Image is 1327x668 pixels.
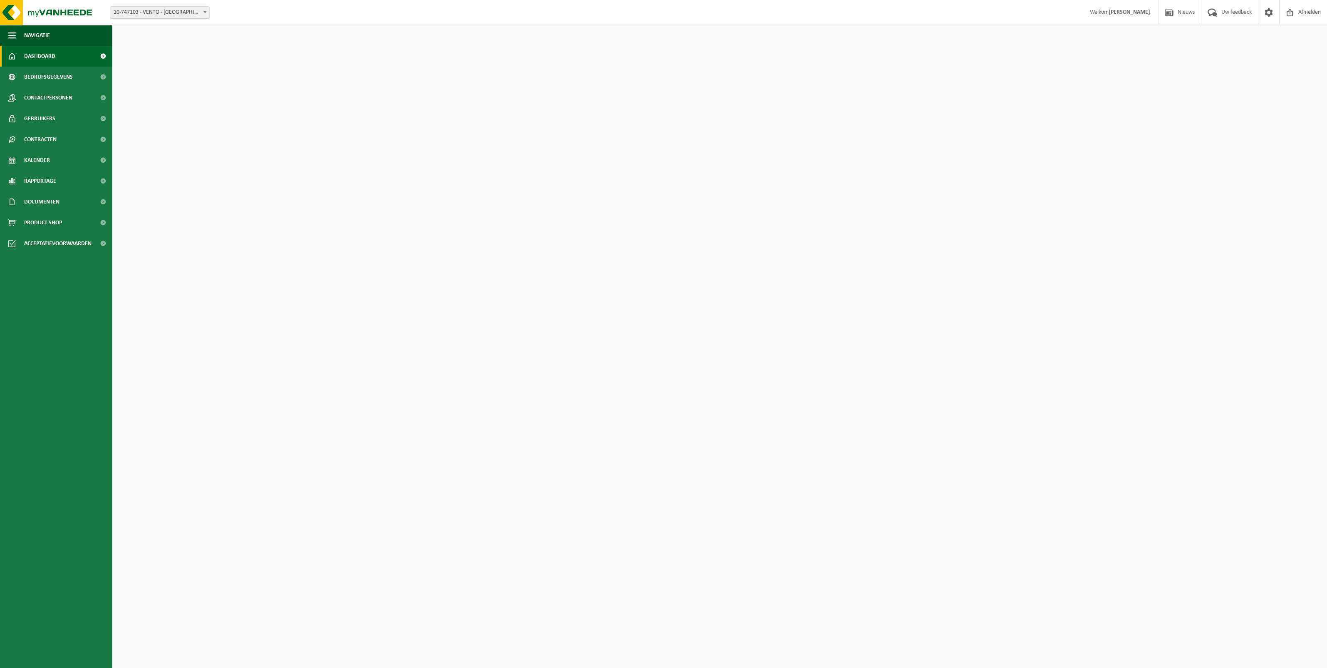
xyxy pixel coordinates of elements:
span: 10-747103 - VENTO - OUDENAARDE [110,7,209,18]
span: Navigatie [24,25,50,46]
span: Kalender [24,150,50,171]
span: Gebruikers [24,108,55,129]
span: Rapportage [24,171,56,191]
span: Bedrijfsgegevens [24,67,73,87]
span: Acceptatievoorwaarden [24,233,92,254]
span: 10-747103 - VENTO - OUDENAARDE [110,6,210,19]
span: Contactpersonen [24,87,72,108]
span: Dashboard [24,46,55,67]
span: Product Shop [24,212,62,233]
span: Contracten [24,129,57,150]
strong: [PERSON_NAME] [1109,9,1150,15]
span: Documenten [24,191,59,212]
